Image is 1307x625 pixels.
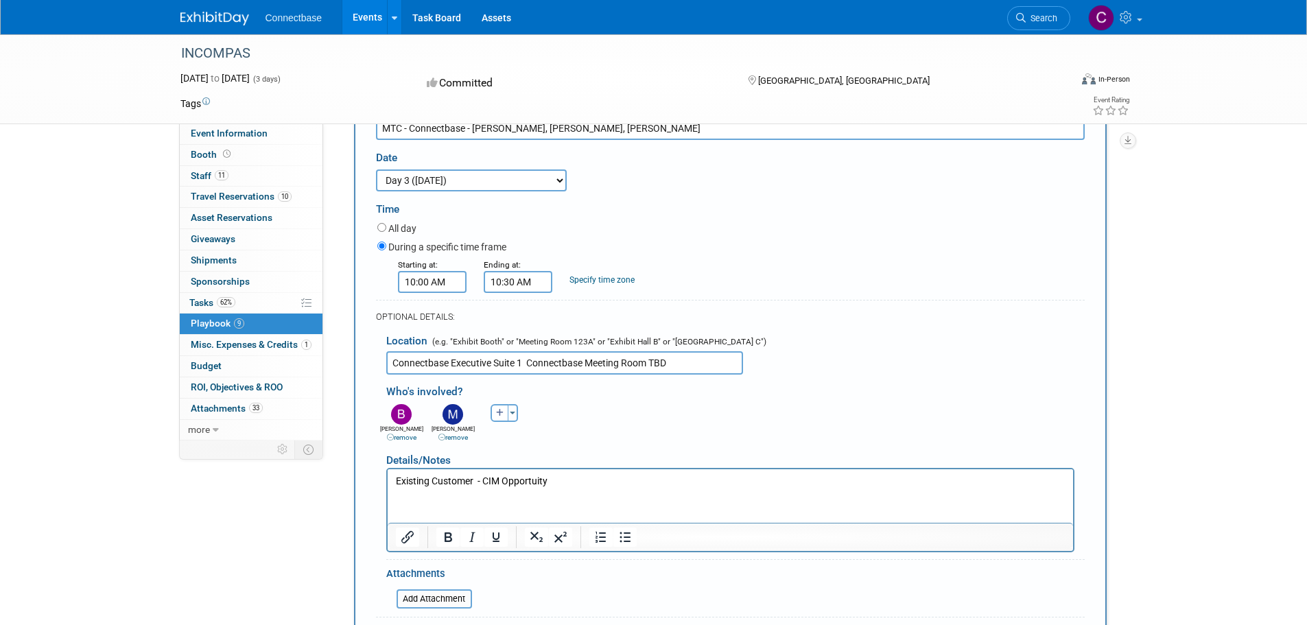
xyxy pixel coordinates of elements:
[443,404,463,425] img: M.jpg
[989,71,1131,92] div: Event Format
[278,191,292,202] span: 10
[191,233,235,244] span: Giveaways
[396,528,419,547] button: Insert/edit link
[180,145,322,165] a: Booth
[252,75,281,84] span: (3 days)
[180,123,322,144] a: Event Information
[294,440,322,458] td: Toggle Event Tabs
[1082,73,1096,84] img: Format-Inperson.png
[191,191,292,202] span: Travel Reservations
[398,260,438,270] small: Starting at:
[180,229,322,250] a: Giveaways
[234,318,244,329] span: 9
[180,377,322,398] a: ROI, Objectives & ROO
[180,73,250,84] span: [DATE] [DATE]
[191,170,228,181] span: Staff
[215,170,228,180] span: 11
[460,528,484,547] button: Italic
[386,567,472,585] div: Attachments
[301,340,311,350] span: 1
[386,378,1085,401] div: Who's involved?
[589,528,613,547] button: Numbered list
[191,318,244,329] span: Playbook
[1098,74,1130,84] div: In-Person
[180,250,322,271] a: Shipments
[484,260,521,270] small: Ending at:
[484,528,508,547] button: Underline
[191,381,283,392] span: ROI, Objectives & ROO
[180,187,322,207] a: Travel Reservations10
[191,149,233,160] span: Booth
[387,434,416,441] a: remove
[613,528,637,547] button: Bullet list
[180,399,322,419] a: Attachments33
[429,337,766,346] span: (e.g. "Exhibit Booth" or "Meeting Room 123A" or "Exhibit Hall B" or "[GEOGRAPHIC_DATA] C")
[376,311,1085,323] div: OPTIONAL DETAILS:
[391,404,412,425] img: B.jpg
[266,12,322,23] span: Connectbase
[1088,5,1114,31] img: Carmine Caporelli
[758,75,930,86] span: [GEOGRAPHIC_DATA], [GEOGRAPHIC_DATA]
[189,297,235,308] span: Tasks
[376,191,1085,220] div: Time
[438,434,468,441] a: remove
[569,275,635,285] a: Specify time zone
[180,12,249,25] img: ExhibitDay
[191,403,263,414] span: Attachments
[191,212,272,223] span: Asset Reservations
[1092,97,1129,104] div: Event Rating
[180,208,322,228] a: Asset Reservations
[388,222,416,235] label: All day
[484,271,552,293] input: End Time
[249,403,263,413] span: 33
[386,335,427,347] span: Location
[398,271,467,293] input: Start Time
[220,149,233,159] span: Booth not reserved yet
[386,443,1074,468] div: Details/Notes
[1007,6,1070,30] a: Search
[436,528,460,547] button: Bold
[191,255,237,266] span: Shipments
[188,424,210,435] span: more
[191,339,311,350] span: Misc. Expenses & Credits
[423,71,726,95] div: Committed
[191,276,250,287] span: Sponsorships
[217,297,235,307] span: 62%
[388,240,506,254] label: During a specific time frame
[180,272,322,292] a: Sponsorships
[180,293,322,314] a: Tasks62%
[209,73,222,84] span: to
[388,469,1073,523] iframe: Rich Text Area
[180,97,210,110] td: Tags
[1026,13,1057,23] span: Search
[180,335,322,355] a: Misc. Expenses & Credits1
[180,314,322,334] a: Playbook9
[180,356,322,377] a: Budget
[376,140,659,169] div: Date
[525,528,548,547] button: Subscript
[180,420,322,440] a: more
[191,360,222,371] span: Budget
[180,166,322,187] a: Staff11
[191,128,268,139] span: Event Information
[379,425,424,443] div: [PERSON_NAME]
[549,528,572,547] button: Superscript
[271,440,295,458] td: Personalize Event Tab Strip
[431,425,475,443] div: [PERSON_NAME]
[176,41,1050,66] div: INCOMPAS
